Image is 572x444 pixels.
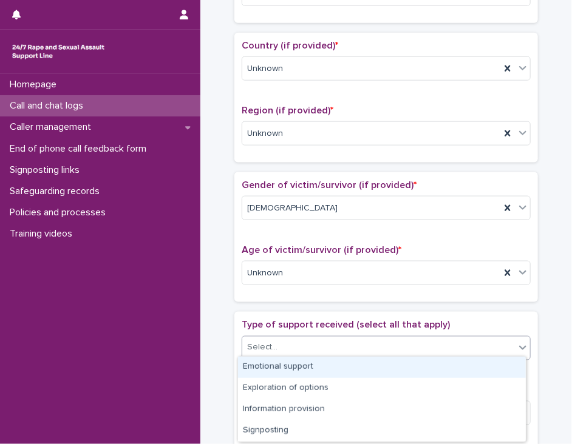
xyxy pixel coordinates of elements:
[5,143,156,155] p: End of phone call feedback form
[5,186,109,197] p: Safeguarding records
[238,357,526,378] div: Emotional support
[247,341,277,354] div: Select...
[5,228,82,240] p: Training videos
[5,79,66,90] p: Homepage
[238,399,526,420] div: Information provision
[5,121,101,133] p: Caller management
[247,127,283,140] span: Unknown
[5,164,89,176] p: Signposting links
[247,62,283,75] span: Unknown
[247,267,283,280] span: Unknown
[5,207,115,218] p: Policies and processes
[242,41,338,50] span: Country (if provided)
[242,180,417,190] span: Gender of victim/survivor (if provided)
[242,106,333,115] span: Region (if provided)
[238,378,526,399] div: Exploration of options
[242,245,401,255] span: Age of victim/survivor (if provided)
[5,100,93,112] p: Call and chat logs
[238,420,526,442] div: Signposting
[247,202,338,215] span: [DEMOGRAPHIC_DATA]
[10,39,107,64] img: rhQMoQhaT3yELyF149Cw
[242,320,450,329] span: Type of support received (select all that apply)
